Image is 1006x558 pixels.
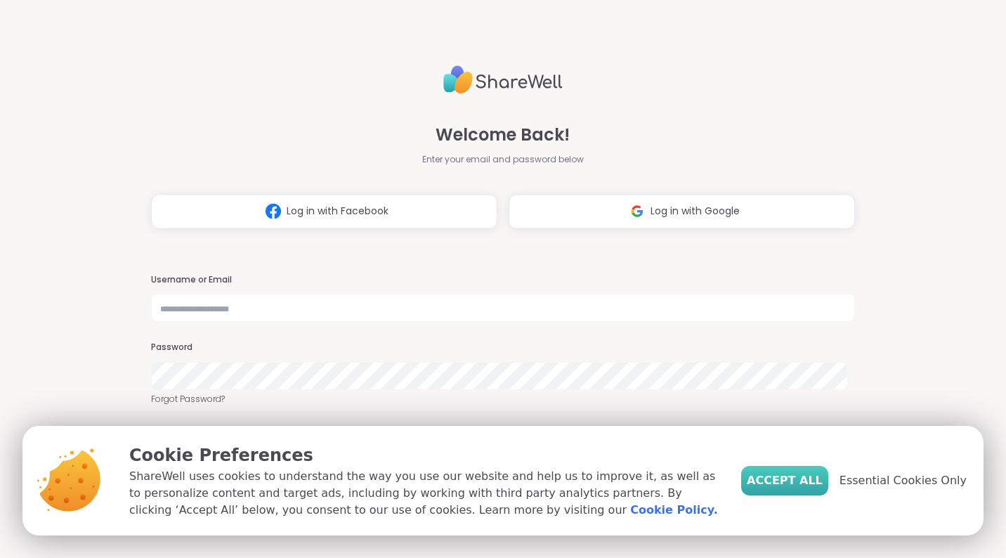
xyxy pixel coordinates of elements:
button: Log in with Facebook [151,194,497,229]
h3: Username or Email [151,274,855,286]
a: Cookie Policy. [630,502,717,519]
span: Essential Cookies Only [840,472,967,489]
span: Enter your email and password below [422,153,584,166]
button: Accept All [741,466,828,495]
button: Log in with Google [509,194,855,229]
p: Cookie Preferences [129,443,719,468]
span: Log in with Google [651,204,740,219]
p: ShareWell uses cookies to understand the way you use our website and help us to improve it, as we... [129,468,719,519]
span: Log in with Facebook [287,204,388,219]
img: ShareWell Logomark [624,198,651,224]
span: Accept All [747,472,823,489]
span: Welcome Back! [436,122,570,148]
a: Forgot Password? [151,393,855,405]
h3: Password [151,342,855,353]
img: ShareWell Logo [443,60,563,100]
img: ShareWell Logomark [260,198,287,224]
